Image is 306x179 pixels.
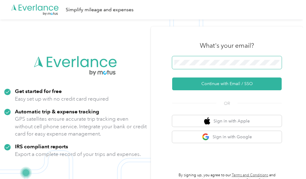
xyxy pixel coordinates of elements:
[15,95,109,103] p: Easy set up with no credit card required
[200,41,254,50] h3: What's your email?
[172,77,282,90] button: Continue with Email / SSO
[172,131,282,143] button: google logoSign in with Google
[66,6,134,14] div: Simplify mileage and expenses
[202,133,210,141] img: google logo
[216,100,238,107] span: OR
[232,173,268,177] a: Terms and Conditions
[15,88,62,94] strong: Get started for free
[15,115,147,138] p: GPS satellites ensure accurate trip tracking even without cell phone service. Integrate your bank...
[204,117,210,125] img: apple logo
[15,150,141,158] p: Export a complete record of your trips and expenses.
[172,115,282,127] button: apple logoSign in with Apple
[15,108,99,115] strong: Automatic trip & expense tracking
[15,143,68,150] strong: IRS compliant reports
